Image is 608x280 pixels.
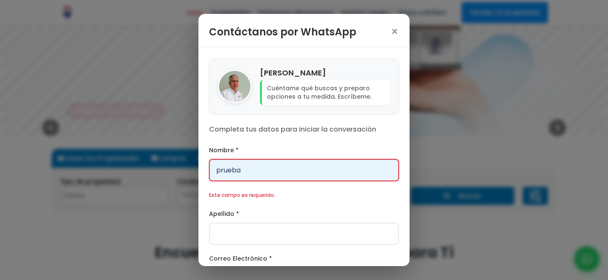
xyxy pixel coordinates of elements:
[209,253,399,264] label: Correo Electrónico *
[219,71,250,102] img: Enrique Perez
[209,24,356,39] h3: Contáctanos por WhatsApp
[260,67,390,78] h4: [PERSON_NAME]
[209,190,399,200] div: Este campo es requerido.
[209,124,399,135] p: Completa tus datos para iniciar la conversación
[260,80,390,105] p: Cuéntame qué buscas y preparo opciones a tu medida. Escríbeme.
[209,145,399,156] label: Nombre *
[391,26,399,38] span: ×
[209,209,399,219] label: Apellido *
